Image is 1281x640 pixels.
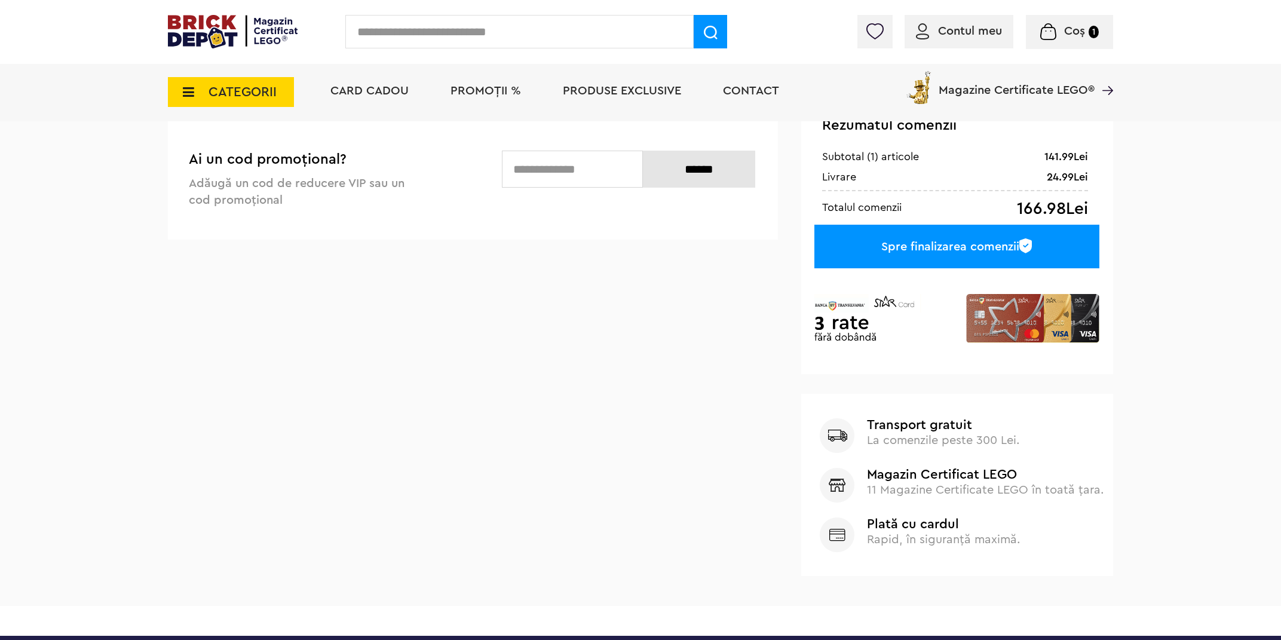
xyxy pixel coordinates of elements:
span: Magazine Certificate LEGO® [939,69,1095,96]
a: Card Cadou [330,85,409,97]
div: 141.99Lei [1044,149,1088,164]
span: 11 Magazine Certificate LEGO în toată țara. [867,484,1104,496]
img: Magazin Certificat LEGO [820,468,854,503]
span: CATEGORII [209,85,277,99]
b: Magazin Certificat LEGO [867,468,1105,481]
a: Magazine Certificate LEGO® [1095,69,1113,81]
div: 24.99Lei [1047,170,1088,184]
div: Totalul comenzii [822,200,902,215]
b: Plată cu cardul [867,517,1105,531]
div: 166.98Lei [1017,200,1088,218]
a: Contul meu [916,25,1002,37]
span: Rezumatul comenzii [822,118,957,133]
span: Rapid, în siguranță maximă. [867,534,1020,546]
a: PROMOȚII % [451,85,521,97]
span: Ai un cod promoțional? [189,152,347,167]
span: Adăugă un cod de reducere VIP sau un cod promoțional [189,177,404,206]
a: Produse exclusive [563,85,681,97]
img: Plată cu cardul [820,517,854,552]
div: Subtotal (1) articole [822,149,919,164]
div: Livrare [822,170,856,184]
img: Transport gratuit [820,418,854,453]
a: Spre finalizarea comenzii [814,225,1099,268]
a: Contact [723,85,779,97]
b: Transport gratuit [867,418,1105,431]
span: Contul meu [938,25,1002,37]
small: 1 [1089,26,1099,38]
span: Coș [1064,25,1085,37]
span: La comenzile peste 300 Lei. [867,434,1020,446]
